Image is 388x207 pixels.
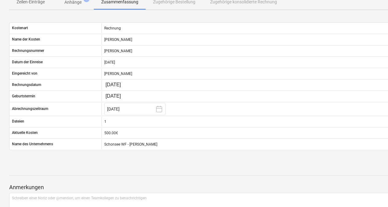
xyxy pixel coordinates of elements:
[104,92,133,101] input: ändern
[12,142,53,147] p: Name des Unternehmens
[104,103,166,115] button: [DATE]
[12,106,48,111] p: Abrechnungszeitraum
[12,25,28,31] p: Kostenart
[12,60,43,65] p: Datum der Einreise
[12,71,37,76] p: Eingereicht von
[12,119,24,124] p: Dateien
[357,178,388,207] iframe: Chat Widget
[12,82,41,88] p: Rechnungsdatum
[12,130,38,135] p: Aktuelle Kosten
[104,81,133,89] input: ändern
[357,178,388,207] div: Chat-Widget
[12,94,35,99] p: Geburtstermin
[12,37,40,42] p: Name der Kosten
[12,48,44,53] p: Rechnungsnummer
